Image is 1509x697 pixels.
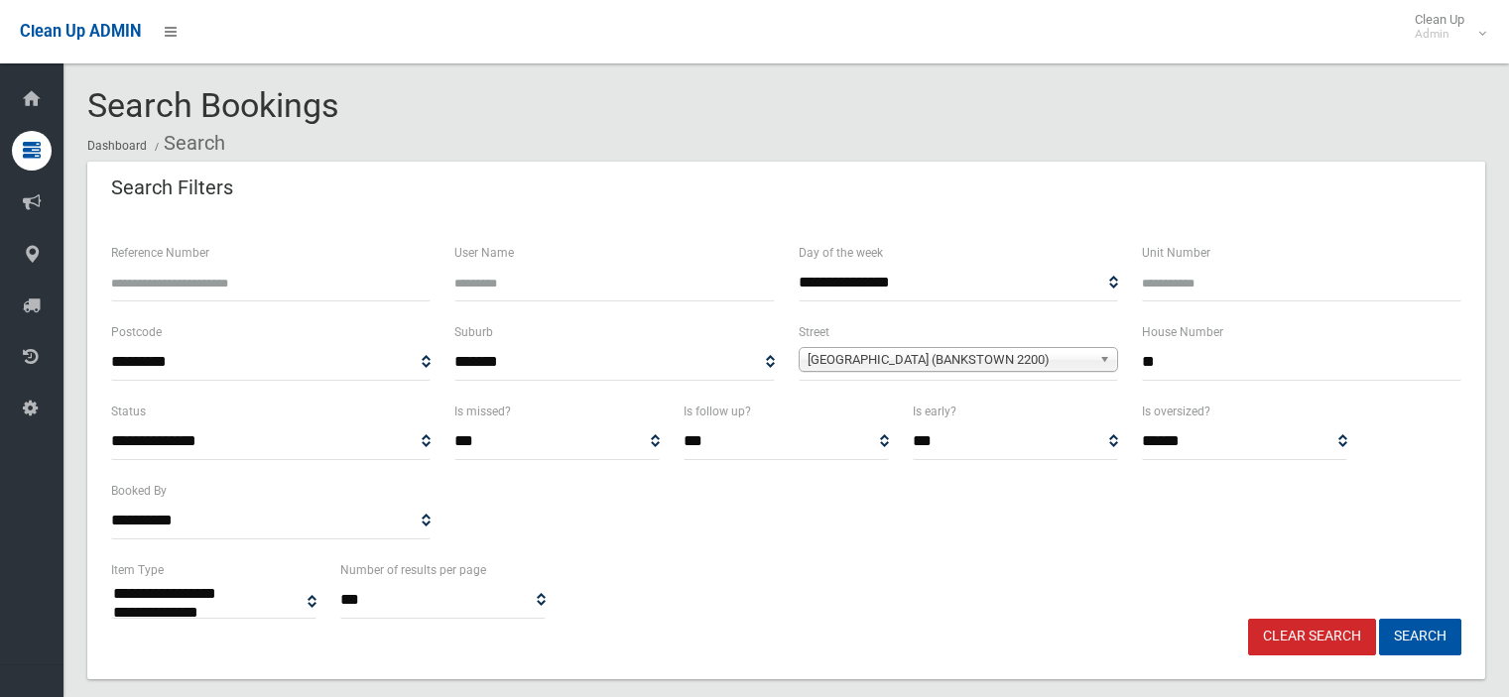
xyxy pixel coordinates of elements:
[684,401,751,422] label: Is follow up?
[454,321,493,343] label: Suburb
[20,22,141,41] span: Clean Up ADMIN
[913,401,956,422] label: Is early?
[87,85,339,125] span: Search Bookings
[87,139,147,153] a: Dashboard
[111,480,167,502] label: Booked By
[340,559,486,581] label: Number of results per page
[111,242,209,264] label: Reference Number
[799,321,829,343] label: Street
[111,321,162,343] label: Postcode
[799,242,883,264] label: Day of the week
[111,401,146,422] label: Status
[1142,401,1210,422] label: Is oversized?
[1142,321,1223,343] label: House Number
[1415,27,1464,42] small: Admin
[150,125,225,162] li: Search
[1405,12,1484,42] span: Clean Up
[808,348,1091,372] span: [GEOGRAPHIC_DATA] (BANKSTOWN 2200)
[454,242,514,264] label: User Name
[454,401,511,422] label: Is missed?
[1248,619,1376,655] a: Clear Search
[87,169,257,207] header: Search Filters
[1379,619,1461,655] button: Search
[111,559,164,581] label: Item Type
[1142,242,1210,264] label: Unit Number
